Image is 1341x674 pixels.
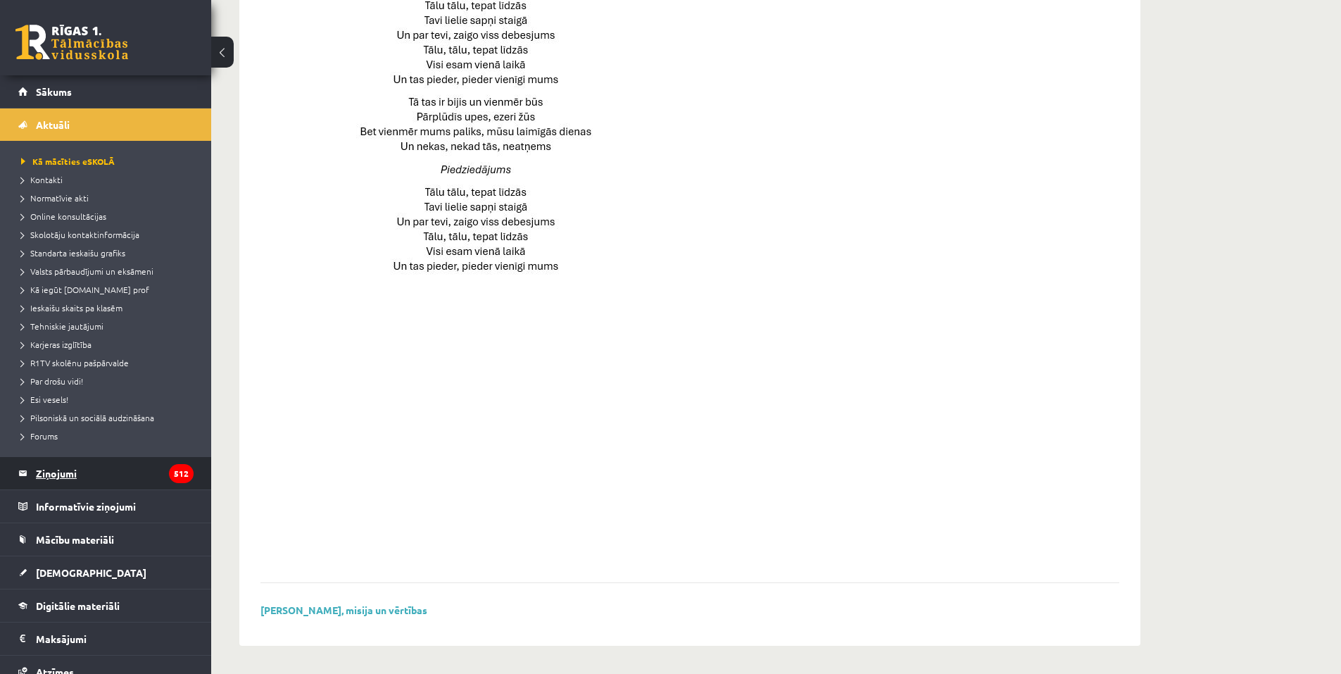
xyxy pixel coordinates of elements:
a: Par drošu vidi! [21,375,197,387]
span: Sākums [36,85,72,98]
a: Ieskaišu skaits pa klasēm [21,301,197,314]
a: Standarta ieskaišu grafiks [21,246,197,259]
a: Pilsoniskā un sociālā audzināšana [21,411,197,424]
a: Aktuāli [18,108,194,141]
span: Pilsoniskā un sociālā audzināšana [21,412,154,423]
legend: Informatīvie ziņojumi [36,490,194,523]
a: Normatīvie akti [21,192,197,204]
a: Maksājumi [18,623,194,655]
a: R1TV skolēnu pašpārvalde [21,356,197,369]
span: Esi vesels! [21,394,68,405]
a: Valsts pārbaudījumi un eksāmeni [21,265,197,277]
span: Ieskaišu skaits pa klasēm [21,302,122,313]
a: Online konsultācijas [21,210,197,223]
span: Karjeras izglītība [21,339,92,350]
span: Kā iegūt [DOMAIN_NAME] prof [21,284,149,295]
span: Tehniskie jautājumi [21,320,103,332]
span: Kā mācīties eSKOLĀ [21,156,115,167]
a: Karjeras izglītība [21,338,197,351]
a: Tehniskie jautājumi [21,320,197,332]
legend: Maksājumi [36,623,194,655]
span: Online konsultācijas [21,211,106,222]
span: Normatīvie akti [21,192,89,204]
a: [DEMOGRAPHIC_DATA] [18,556,194,589]
span: Valsts pārbaudījumi un eksāmeni [21,266,153,277]
a: Mācību materiāli [18,523,194,556]
i: 512 [169,464,194,483]
a: Skolotāju kontaktinformācija [21,228,197,241]
span: Par drošu vidi! [21,375,83,387]
a: Esi vesels! [21,393,197,406]
a: Rīgas 1. Tālmācības vidusskola [15,25,128,60]
legend: Ziņojumi [36,457,194,489]
a: Kā iegūt [DOMAIN_NAME] prof [21,283,197,296]
span: Skolotāju kontaktinformācija [21,229,139,240]
span: Mācību materiāli [36,533,114,546]
span: Aktuāli [36,118,70,131]
span: [DEMOGRAPHIC_DATA] [36,566,146,579]
span: Kontakti [21,174,63,185]
a: Ziņojumi512 [18,457,194,489]
span: Digitālie materiāli [36,599,120,612]
a: Kontakti [21,173,197,186]
a: [PERSON_NAME], misija un vērtības [260,604,427,616]
a: Kā mācīties eSKOLĀ [21,155,197,168]
span: Standarta ieskaišu grafiks [21,247,125,258]
span: Forums [21,430,58,442]
a: Digitālie materiāli [18,589,194,622]
a: Informatīvie ziņojumi [18,490,194,523]
a: Forums [21,430,197,442]
span: R1TV skolēnu pašpārvalde [21,357,129,368]
a: Sākums [18,75,194,108]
